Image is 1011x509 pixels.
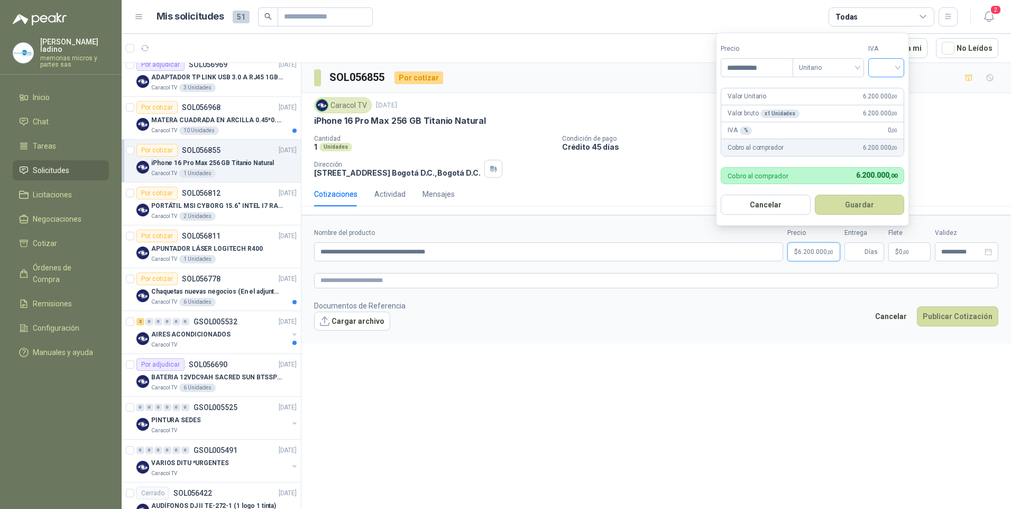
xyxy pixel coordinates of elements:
[279,488,297,498] p: [DATE]
[314,312,390,331] button: Cargar archivo
[136,487,169,499] div: Cerrado
[13,185,109,205] a: Licitaciones
[33,347,93,358] span: Manuales y ayuda
[181,447,189,454] div: 0
[314,168,480,177] p: [STREET_ADDRESS] Bogotá D.C. , Bogotá D.C.
[181,404,189,411] div: 0
[827,249,833,255] span: ,00
[182,232,220,240] p: SOL056811
[422,188,455,200] div: Mensajes
[151,298,177,306] p: Caracol TV
[136,272,178,285] div: Por cotizar
[979,7,998,26] button: 2
[182,104,220,111] p: SOL056968
[891,111,897,116] span: ,00
[314,188,357,200] div: Cotizaciones
[179,298,216,306] div: 6 Unidades
[136,315,299,349] a: 2 0 0 0 0 0 GSOL005532[DATE] Company LogoAIRES ACONDICIONADOSCaracol TV
[179,255,216,263] div: 1 Unidades
[721,195,811,215] button: Cancelar
[728,92,766,102] p: Valor Unitario
[136,401,299,435] a: 0 0 0 0 0 0 GSOL005525[DATE] Company LogoPINTURA SEDESCaracol TV
[179,126,219,135] div: 10 Unidades
[394,71,443,84] div: Por cotizar
[13,342,109,362] a: Manuales y ayuda
[151,84,177,92] p: Caracol TV
[154,404,162,411] div: 0
[888,242,931,261] p: $ 0,00
[13,87,109,107] a: Inicio
[145,404,153,411] div: 0
[314,97,372,113] div: Caracol TV
[33,298,72,310] span: Remisiones
[122,54,301,97] a: Por adjudicarSOL056969[DATE] Company LogoADAPTADOR TP LINK USB 3.0 A RJ45 1GB WINDOWSCaracol TV3 ...
[863,92,897,102] span: 6.200.000
[889,172,897,179] span: ,00
[136,101,178,114] div: Por cotizar
[136,418,149,431] img: Company Logo
[172,318,180,325] div: 0
[264,13,272,20] span: search
[136,358,185,371] div: Por adjudicar
[728,108,799,119] p: Valor bruto
[136,187,178,199] div: Por cotizar
[154,447,162,454] div: 0
[279,403,297,413] p: [DATE]
[33,92,50,103] span: Inicio
[13,160,109,180] a: Solicitudes
[179,169,216,178] div: 1 Unidades
[179,212,216,221] div: 2 Unidades
[33,262,99,285] span: Órdenes de Compra
[151,415,200,425] p: PINTURA SEDES
[182,275,220,283] p: SOL056778
[122,268,301,311] a: Por cotizarSOL056778[DATE] Company LogoChaquetas nuevas negocios (En el adjunto mas informacion)C...
[194,447,237,454] p: GSOL005491
[279,60,297,70] p: [DATE]
[279,103,297,113] p: [DATE]
[136,247,149,259] img: Company Logo
[936,38,998,58] button: No Leídos
[179,84,216,92] div: 3 Unidades
[863,143,897,153] span: 6.200.000
[33,116,49,128] span: Chat
[798,249,833,255] span: 6.200.000
[151,469,177,478] p: Caracol TV
[760,110,799,118] div: x 1 Unidades
[154,318,162,325] div: 0
[314,115,486,126] p: iPhone 16 Pro Max 256 GB Titanio Natural
[13,233,109,253] a: Cotizar
[33,189,72,201] span: Licitaciones
[314,300,406,312] p: Documentos de Referencia
[329,69,386,86] h3: SOL056855
[122,140,301,183] a: Por cotizarSOL056855[DATE] Company LogoiPhone 16 Pro Max 256 GB Titanio NaturalCaracol TV1 Unidades
[888,125,897,135] span: 0
[136,289,149,302] img: Company Logo
[562,142,1007,151] p: Crédito 45 días
[136,75,149,88] img: Company Logo
[136,144,178,157] div: Por cotizar
[856,171,897,179] span: 6.200.000
[895,249,899,255] span: $
[835,11,858,23] div: Todas
[314,228,783,238] label: Nombre del producto
[145,447,153,454] div: 0
[157,9,224,24] h1: Mis solicitudes
[33,165,69,176] span: Solicitudes
[151,287,283,297] p: Chaquetas nuevas negocios (En el adjunto mas informacion)
[279,446,297,456] p: [DATE]
[314,135,554,142] p: Cantidad
[319,143,352,151] div: Unidades
[151,384,177,392] p: Caracol TV
[182,189,220,197] p: SOL056812
[891,145,897,151] span: ,00
[151,458,228,468] p: VARIOS DITU *URGENTES
[136,230,178,242] div: Por cotizar
[799,60,858,76] span: Unitario
[815,195,905,215] button: Guardar
[917,306,998,326] button: Publicar Cotización
[279,188,297,198] p: [DATE]
[869,306,913,326] button: Cancelar
[374,188,406,200] div: Actividad
[136,444,299,478] a: 0 0 0 0 0 0 GSOL005491[DATE] Company LogoVARIOS DITU *URGENTESCaracol TV
[136,375,149,388] img: Company Logo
